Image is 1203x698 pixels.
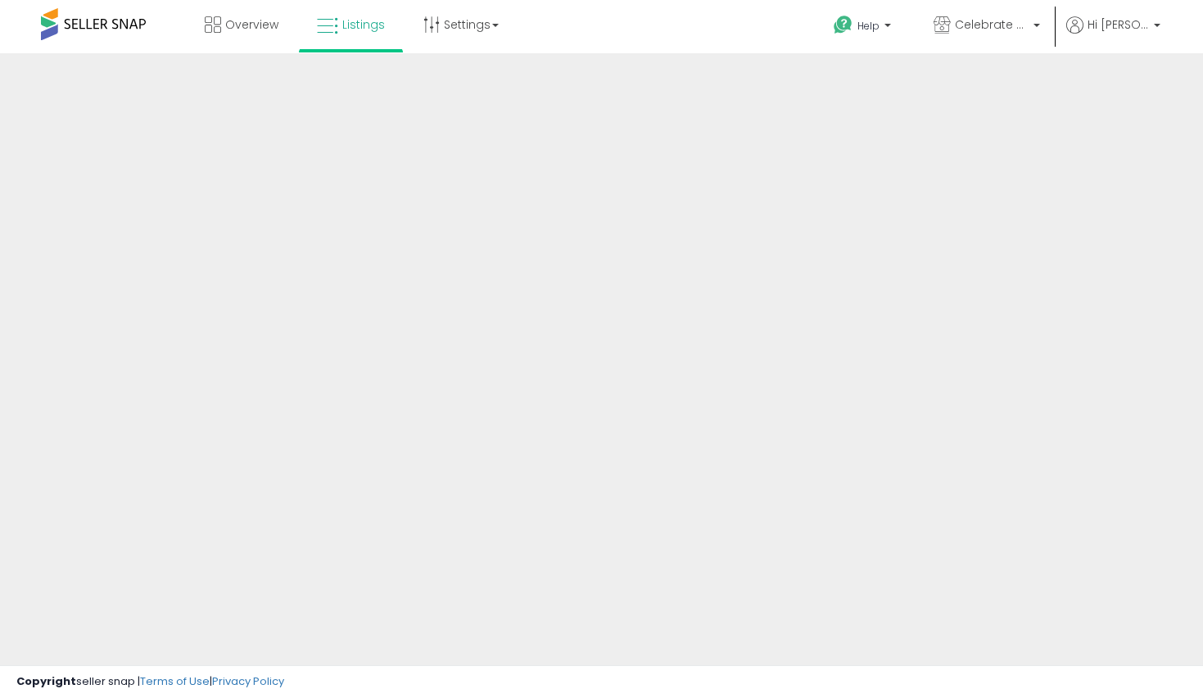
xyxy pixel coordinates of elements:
[821,2,907,53] a: Help
[342,16,385,33] span: Listings
[1088,16,1149,33] span: Hi [PERSON_NAME]
[225,16,278,33] span: Overview
[212,673,284,689] a: Privacy Policy
[16,674,284,690] div: seller snap | |
[140,673,210,689] a: Terms of Use
[955,16,1029,33] span: Celebrate Alive
[1066,16,1160,53] a: Hi [PERSON_NAME]
[16,673,76,689] strong: Copyright
[833,15,853,35] i: Get Help
[857,19,880,33] span: Help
